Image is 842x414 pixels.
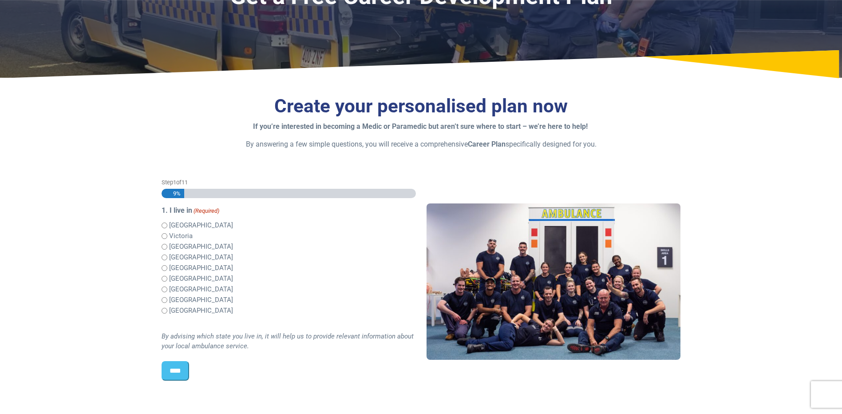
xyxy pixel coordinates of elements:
span: 11 [182,179,188,186]
label: Victoria [169,231,193,241]
strong: If you’re interested in becoming a Medic or Paramedic but aren’t sure where to start – we’re here... [253,122,588,131]
span: 1 [173,179,176,186]
span: 9% [169,189,181,198]
p: Step of [162,178,416,187]
span: (Required) [193,207,219,215]
label: [GEOGRAPHIC_DATA] [169,284,233,295]
label: [GEOGRAPHIC_DATA] [169,220,233,231]
p: By answering a few simple questions, you will receive a comprehensive specifically designed for you. [162,139,681,150]
label: [GEOGRAPHIC_DATA] [169,295,233,305]
label: [GEOGRAPHIC_DATA] [169,274,233,284]
label: [GEOGRAPHIC_DATA] [169,263,233,273]
i: By advising which state you live in, it will help us to provide relevant information about your l... [162,332,414,350]
strong: Career Plan [468,140,506,148]
legend: 1. I live in [162,205,416,216]
h3: Create your personalised plan now [162,95,681,118]
label: [GEOGRAPHIC_DATA] [169,252,233,263]
label: [GEOGRAPHIC_DATA] [169,242,233,252]
label: [GEOGRAPHIC_DATA] [169,306,233,316]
